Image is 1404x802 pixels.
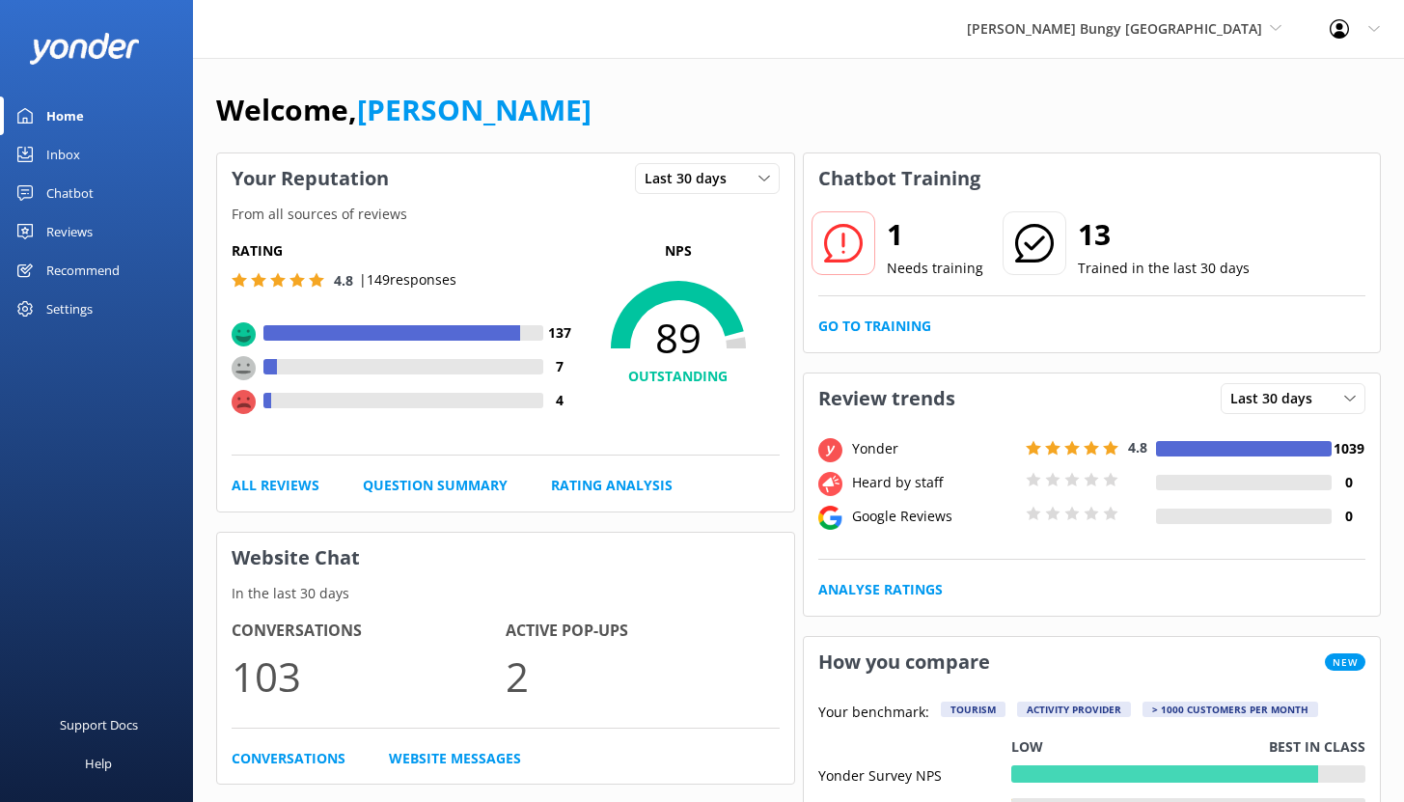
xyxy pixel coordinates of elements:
[46,97,84,135] div: Home
[1128,438,1147,456] span: 4.8
[29,33,140,65] img: yonder-white-logo.png
[818,579,943,600] a: Analyse Ratings
[847,506,1021,527] div: Google Reviews
[818,765,1011,783] div: Yonder Survey NPS
[804,153,995,204] h3: Chatbot Training
[389,748,521,769] a: Website Messages
[217,204,794,225] p: From all sources of reviews
[887,258,983,279] p: Needs training
[1325,653,1365,671] span: New
[216,87,592,133] h1: Welcome,
[577,314,780,362] span: 89
[847,438,1021,459] div: Yonder
[359,269,456,290] p: | 149 responses
[847,472,1021,493] div: Heard by staff
[1332,506,1365,527] h4: 0
[363,475,508,496] a: Question Summary
[334,271,353,290] span: 4.8
[217,583,794,604] p: In the last 30 days
[46,290,93,328] div: Settings
[217,533,794,583] h3: Website Chat
[232,240,577,262] h5: Rating
[804,373,970,424] h3: Review trends
[1078,211,1250,258] h2: 13
[506,644,780,708] p: 2
[543,390,577,411] h4: 4
[1230,388,1324,409] span: Last 30 days
[818,316,931,337] a: Go to Training
[577,366,780,387] h4: OUTSTANDING
[551,475,673,496] a: Rating Analysis
[1269,736,1365,758] p: Best in class
[804,637,1005,687] h3: How you compare
[232,748,345,769] a: Conversations
[577,240,780,262] p: NPS
[1332,472,1365,493] h4: 0
[60,705,138,744] div: Support Docs
[1142,702,1318,717] div: > 1000 customers per month
[506,619,780,644] h4: Active Pop-ups
[46,212,93,251] div: Reviews
[217,153,403,204] h3: Your Reputation
[967,19,1262,38] span: [PERSON_NAME] Bungy [GEOGRAPHIC_DATA]
[232,619,506,644] h4: Conversations
[818,702,929,725] p: Your benchmark:
[941,702,1005,717] div: Tourism
[1011,736,1043,758] p: Low
[232,475,319,496] a: All Reviews
[1332,438,1365,459] h4: 1039
[46,135,80,174] div: Inbox
[85,744,112,783] div: Help
[543,356,577,377] h4: 7
[232,644,506,708] p: 103
[46,251,120,290] div: Recommend
[46,174,94,212] div: Chatbot
[543,322,577,344] h4: 137
[887,211,983,258] h2: 1
[1017,702,1131,717] div: Activity Provider
[1078,258,1250,279] p: Trained in the last 30 days
[357,90,592,129] a: [PERSON_NAME]
[645,168,738,189] span: Last 30 days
